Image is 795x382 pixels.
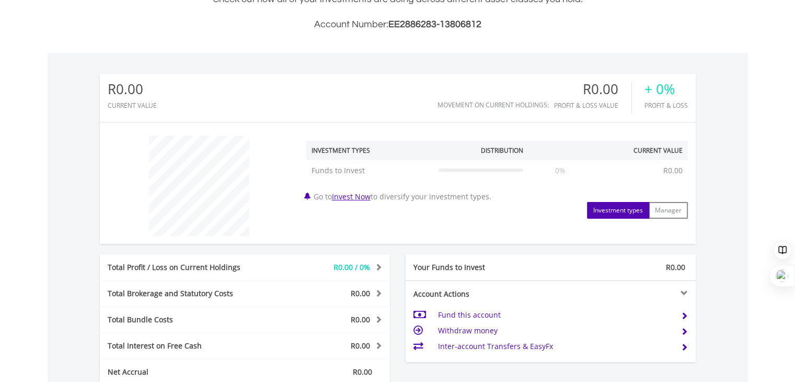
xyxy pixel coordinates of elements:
[100,341,269,351] div: Total Interest on Free Cash
[351,314,370,324] span: R0.00
[481,146,523,155] div: Distribution
[528,160,592,181] td: 0%
[351,341,370,351] span: R0.00
[406,289,551,299] div: Account Actions
[554,82,631,97] div: R0.00
[306,141,433,160] th: Investment Types
[100,314,269,325] div: Total Bundle Costs
[108,102,157,109] div: CURRENT VALUE
[592,141,688,160] th: Current Value
[649,202,688,219] button: Manager
[351,288,370,298] span: R0.00
[353,367,372,377] span: R0.00
[658,160,688,181] td: R0.00
[388,19,481,29] span: EE2886283-13806812
[587,202,649,219] button: Investment types
[100,288,269,299] div: Total Brokerage and Statutory Costs
[333,262,370,272] span: R0.00 / 0%
[437,323,672,339] td: Withdraw money
[100,262,269,273] div: Total Profit / Loss on Current Holdings
[406,262,551,273] div: Your Funds to Invest
[554,102,631,109] div: Profit & Loss Value
[332,192,371,201] a: Invest Now
[437,307,672,323] td: Fund this account
[666,262,685,272] span: R0.00
[437,339,672,354] td: Inter-account Transfers & EasyFx
[108,82,157,97] div: R0.00
[644,102,688,109] div: Profit & Loss
[644,82,688,97] div: + 0%
[437,102,549,108] div: Movement on Current Holdings:
[306,160,433,181] td: Funds to Invest
[298,130,696,219] div: Go to to diversify your investment types.
[100,17,696,32] h3: Account Number:
[100,367,269,377] div: Net Accrual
